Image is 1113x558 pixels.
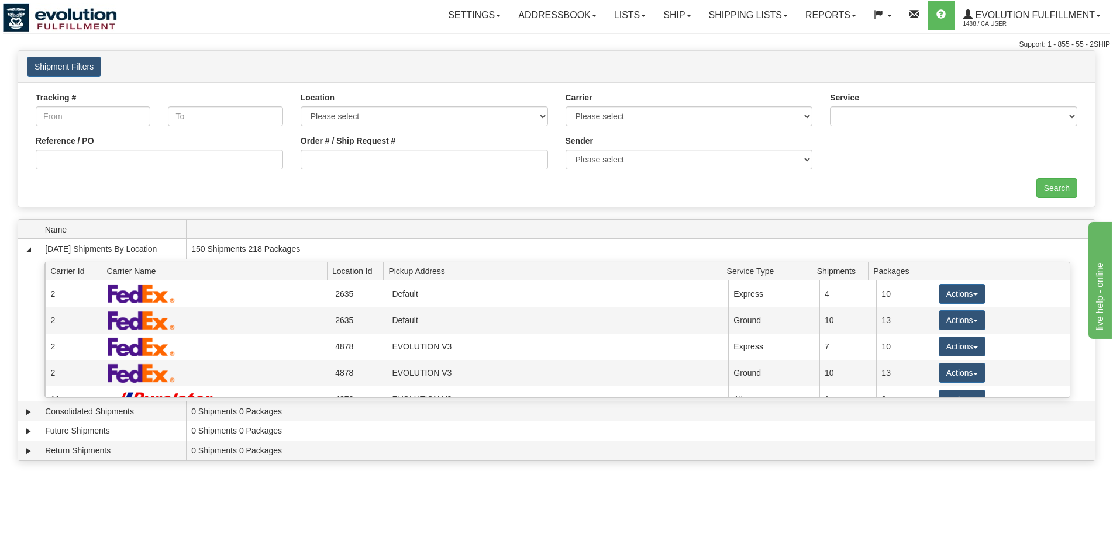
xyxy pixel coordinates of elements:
td: EVOLUTION V3 [387,360,728,386]
td: Future Shipments [40,421,186,441]
img: FedEx Express® [108,363,175,383]
button: Actions [939,310,985,330]
img: FedEx Express® [108,284,175,303]
label: Sender [566,135,593,147]
td: Express [728,280,819,307]
td: Default [387,307,728,334]
td: 10 [876,280,933,307]
a: Expand [23,445,35,457]
td: 10 [819,360,876,386]
span: Carrier Id [50,262,102,280]
img: FedEx Express® [108,337,175,356]
td: 2635 [330,280,387,307]
input: Search [1036,178,1077,198]
input: To [168,106,282,126]
td: 2 [876,386,933,413]
span: Name [45,220,186,238]
img: logo1488.jpg [3,3,117,32]
td: 0 Shipments 0 Packages [186,421,1095,441]
img: FedEx Express® [108,311,175,330]
a: Addressbook [509,1,605,30]
td: 13 [876,307,933,334]
td: Default [387,280,728,307]
div: live help - online [9,7,108,21]
button: Actions [939,390,985,410]
label: Service [830,92,859,103]
td: 4878 [330,360,387,386]
td: 0 Shipments 0 Packages [186,441,1095,460]
button: Actions [939,363,985,383]
a: Shipping lists [700,1,797,30]
a: Expand [23,406,35,418]
td: Return Shipments [40,441,186,460]
td: Ground [728,307,819,334]
span: Evolution Fulfillment [973,10,1095,20]
iframe: chat widget [1086,219,1112,338]
div: Support: 1 - 855 - 55 - 2SHIP [3,40,1110,50]
td: 10 [819,307,876,334]
td: 2 [45,360,102,386]
button: Actions [939,284,985,304]
td: Ground [728,360,819,386]
td: 4878 [330,334,387,360]
td: All [728,386,819,413]
td: 4 [819,280,876,307]
a: Collapse [23,244,35,255]
td: 1 [819,386,876,413]
td: 2 [45,307,102,334]
td: Consolidated Shipments [40,401,186,421]
a: Evolution Fulfillment 1488 / CA User [955,1,1109,30]
input: From [36,106,150,126]
td: Express [728,334,819,360]
img: Purolator [108,391,218,407]
span: 1488 / CA User [963,18,1051,30]
span: Location Id [332,262,384,280]
td: 2635 [330,307,387,334]
button: Shipment Filters [27,57,101,77]
a: Ship [654,1,699,30]
a: Reports [797,1,865,30]
td: 7 [819,334,876,360]
td: 11 [45,386,102,413]
button: Actions [939,337,985,356]
a: Lists [605,1,654,30]
td: 150 Shipments 218 Packages [186,239,1095,259]
span: Service Type [727,262,812,280]
label: Tracking # [36,92,76,103]
label: Carrier [566,92,592,103]
span: Carrier Name [107,262,328,280]
td: 4878 [330,386,387,413]
td: 13 [876,360,933,386]
td: [DATE] Shipments By Location [40,239,186,259]
a: Expand [23,425,35,437]
td: 10 [876,334,933,360]
span: Pickup Address [388,262,722,280]
span: Shipments [817,262,869,280]
label: Location [301,92,335,103]
td: 2 [45,334,102,360]
label: Reference / PO [36,135,94,147]
td: EVOLUTION V3 [387,386,728,413]
label: Order # / Ship Request # [301,135,396,147]
td: 2 [45,280,102,307]
a: Settings [439,1,509,30]
span: Packages [873,262,925,280]
td: EVOLUTION V3 [387,334,728,360]
td: 0 Shipments 0 Packages [186,401,1095,421]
